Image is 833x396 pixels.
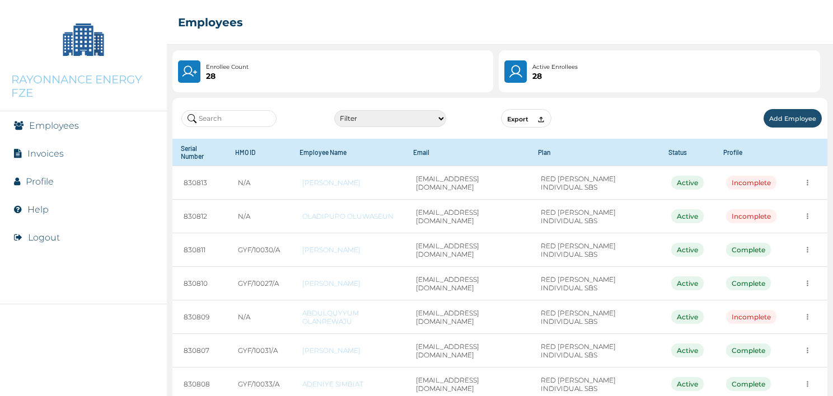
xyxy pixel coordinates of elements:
[227,166,291,200] td: N/A
[172,267,227,300] td: 830810
[227,334,291,367] td: GYF/10031/A
[405,200,529,233] td: [EMAIL_ADDRESS][DOMAIN_NAME]
[206,63,249,72] p: Enrollee Count
[172,166,227,200] td: 830813
[799,208,816,225] button: more
[530,334,660,367] td: RED [PERSON_NAME] INDIVIDUAL SBS
[799,308,816,326] button: more
[671,310,704,324] div: Active
[726,276,771,290] div: Complete
[227,300,291,334] td: N/A
[302,279,394,287] a: [PERSON_NAME]
[55,11,111,67] img: Company
[799,174,816,191] button: more
[227,139,291,166] th: HMO ID
[172,300,227,334] td: 830809
[660,139,715,166] th: Status
[726,310,776,324] div: Incomplete
[405,233,529,267] td: [EMAIL_ADDRESS][DOMAIN_NAME]
[726,176,776,190] div: Incomplete
[530,300,660,334] td: RED [PERSON_NAME] INDIVIDUAL SBS
[172,139,227,166] th: Serial Number
[227,200,291,233] td: N/A
[799,241,816,258] button: more
[671,209,704,223] div: Active
[799,342,816,359] button: more
[671,243,704,257] div: Active
[764,109,822,128] button: Add Employee
[302,380,394,388] a: ADENIYE SIMBIAT
[671,276,704,290] div: Active
[302,178,394,187] a: [PERSON_NAME]
[29,120,79,131] a: Employees
[206,72,249,81] p: 28
[227,267,291,300] td: GYF/10027/A
[302,212,394,220] a: OLADIPUPO OLUWASEUN
[28,232,60,243] button: Logout
[671,343,704,357] div: Active
[172,200,227,233] td: 830812
[508,64,524,79] img: User.4b94733241a7e19f64acd675af8f0752.svg
[726,243,771,257] div: Complete
[405,300,529,334] td: [EMAIL_ADDRESS][DOMAIN_NAME]
[671,377,704,391] div: Active
[405,139,529,166] th: Email
[291,139,405,166] th: Employee Name
[181,110,277,127] input: Search
[405,166,529,200] td: [EMAIL_ADDRESS][DOMAIN_NAME]
[799,275,816,292] button: more
[726,377,771,391] div: Complete
[27,204,49,215] a: Help
[671,176,704,190] div: Active
[405,267,529,300] td: [EMAIL_ADDRESS][DOMAIN_NAME]
[11,73,156,100] p: RAYONNANCE ENERGY FZE
[302,346,394,355] a: [PERSON_NAME]
[530,200,660,233] td: RED [PERSON_NAME] INDIVIDUAL SBS
[530,139,660,166] th: Plan
[530,233,660,267] td: RED [PERSON_NAME] INDIVIDUAL SBS
[532,72,578,81] p: 28
[178,16,243,29] h2: Employees
[11,368,156,385] img: RelianceHMO's Logo
[181,64,197,79] img: UserPlus.219544f25cf47e120833d8d8fc4c9831.svg
[302,246,394,254] a: [PERSON_NAME]
[405,334,529,367] td: [EMAIL_ADDRESS][DOMAIN_NAME]
[715,139,788,166] th: Profile
[501,109,551,128] button: Export
[227,233,291,267] td: GYF/10030/A
[530,267,660,300] td: RED [PERSON_NAME] INDIVIDUAL SBS
[27,148,64,159] a: Invoices
[726,209,776,223] div: Incomplete
[172,334,227,367] td: 830807
[532,63,578,72] p: Active Enrollees
[302,309,394,326] a: ABDULQUYYUM OLANREWAJU
[799,375,816,393] button: more
[172,233,227,267] td: 830811
[726,343,771,357] div: Complete
[530,166,660,200] td: RED [PERSON_NAME] INDIVIDUAL SBS
[26,176,54,187] a: Profile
